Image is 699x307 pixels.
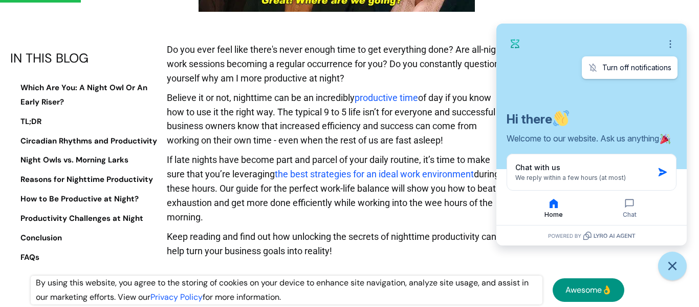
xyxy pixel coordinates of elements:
[10,192,159,207] a: How to Be Productive at Night?
[20,174,153,185] strong: Reasons for Nighttime Productivity
[167,91,507,153] p: Believe it or not, nighttime can be an incredibly of day if you know how to use it the right way....
[275,169,474,179] a: the best strategies for an ideal work environment
[10,81,159,110] a: Which Are You: A Night Owl Or An Early Riser?
[10,231,159,245] a: Conclusion
[20,136,157,146] strong: Circadian Rhythms and Productivity
[20,116,41,127] strong: TL;DR
[10,173,159,187] a: Reasons for Nighttime Productivity
[20,155,128,166] strong: Night Owls vs. Morning Larks
[10,251,159,265] a: FAQs
[150,292,203,302] a: Privacy Policy
[20,194,139,204] strong: How to Be Productive at Night?
[10,154,159,168] a: Night Owls vs. Morning Larks
[20,252,39,262] strong: FAQs
[553,278,624,302] a: Awesome👌
[10,212,159,226] a: Productivity Challenges at Night
[167,43,507,91] p: Do you ever feel like there's never enough time to get everything done? Are all-night work sessio...
[20,213,143,223] strong: Productivity Challenges at Night
[10,51,159,66] div: IN THIS BLOG
[167,230,507,263] p: Keep reading and find out how unlocking the secrets of nighttime productivity can help turn your ...
[10,134,159,149] a: Circadian Rhythms and Productivity
[355,92,418,103] a: productive time
[20,83,147,107] strong: Which Are You: A Night Owl Or An Early Riser?
[167,153,507,230] p: If late nights have become part and parcel of your daily routine, it’s time to make sure that you...
[31,276,542,304] div: By using this website, you agree to the storing of cookies on your device to enhance site navigat...
[20,233,62,243] strong: Conclusion
[10,115,159,129] a: TL;DR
